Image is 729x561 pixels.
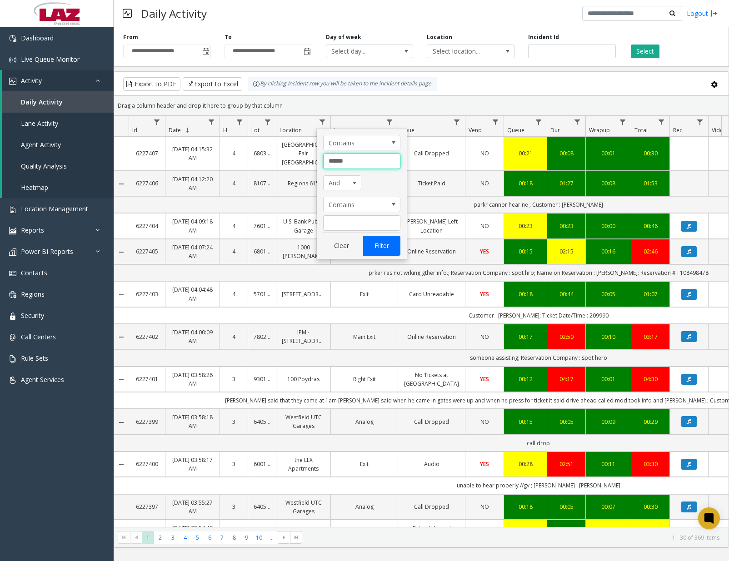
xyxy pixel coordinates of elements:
[471,222,498,230] a: NO
[471,417,498,426] a: NO
[282,243,325,260] a: 1000 [PERSON_NAME]
[528,33,559,41] label: Incident Id
[404,149,459,158] a: Call Dropped
[323,175,361,191] span: Location Filter Logic
[134,179,160,188] a: 6227406
[114,180,129,188] a: Collapse Details
[254,290,270,298] a: 570185
[427,33,452,41] label: Location
[634,126,648,134] span: Total
[136,2,211,25] h3: Daily Activity
[323,154,400,169] input: Location Filter
[469,126,482,134] span: Vend
[637,417,664,426] div: 00:29
[134,290,160,298] a: 6227403
[225,375,242,383] a: 3
[225,247,242,256] a: 4
[553,460,580,468] a: 02:51
[694,116,706,128] a: Rec. Filter Menu
[553,502,580,511] div: 00:05
[282,328,325,345] a: IPM - [STREET_ADDRESS]
[183,77,242,91] button: Export to Excel
[480,179,489,187] span: NO
[637,375,664,383] div: 04:30
[384,116,396,128] a: Lane Filter Menu
[278,531,290,544] span: Go to the next page
[21,119,58,128] span: Lane Activity
[171,413,214,430] a: [DATE] 03:58:18 AM
[9,334,16,341] img: 'icon'
[21,247,73,256] span: Power BI Reports
[21,98,63,106] span: Daily Activity
[282,375,325,383] a: 100 Poydras
[21,268,47,277] span: Contacts
[9,291,16,298] img: 'icon'
[553,149,580,158] a: 00:08
[248,77,437,91] div: By clicking Incident row you will be taken to the incident details page.
[134,149,160,158] a: 6227407
[336,460,392,468] a: Exit
[637,460,664,468] div: 03:30
[404,371,459,388] a: No Tickets at [GEOGRAPHIC_DATA]
[617,116,629,128] a: Wrapup Filter Menu
[591,333,625,341] a: 00:10
[637,502,664,511] a: 00:30
[308,534,719,541] kendo-pager-info: 1 - 30 of 369 items
[184,127,191,134] span: Sortable
[509,290,541,298] a: 00:18
[673,126,684,134] span: Rec.
[171,243,214,260] a: [DATE] 04:07:24 AM
[225,417,242,426] a: 3
[234,116,246,128] a: H Filter Menu
[591,179,625,188] a: 00:08
[509,375,541,383] div: 00:12
[21,76,42,85] span: Activity
[254,222,270,230] a: 760140
[533,116,545,128] a: Queue Filter Menu
[401,126,414,134] span: Issue
[591,222,625,230] a: 00:00
[637,222,664,230] a: 00:46
[591,247,625,256] div: 00:16
[336,375,392,383] a: Right Exit
[123,77,180,91] button: Export to PDF
[509,247,541,256] a: 00:15
[225,179,242,188] a: 4
[553,179,580,188] a: 01:27
[151,116,163,128] a: Id Filter Menu
[591,290,625,298] div: 00:05
[404,290,459,298] a: Card Unreadable
[591,149,625,158] a: 00:01
[114,333,129,341] a: Collapse Details
[9,270,16,277] img: 'icon'
[509,502,541,511] div: 00:18
[324,197,384,212] span: Contains
[637,333,664,341] a: 03:17
[9,35,16,42] img: 'icon'
[404,417,459,426] a: Call Dropped
[225,290,242,298] a: 4
[21,311,44,320] span: Security
[591,375,625,383] a: 00:01
[240,531,253,544] span: Page 9
[589,126,610,134] span: Wrapup
[9,227,16,234] img: 'icon'
[326,33,361,41] label: Day of week
[637,290,664,298] div: 01:07
[21,162,67,170] span: Quality Analysis
[550,126,560,134] span: Dur
[254,247,270,256] a: 680130
[2,177,114,198] a: Heatmap
[553,375,580,383] div: 04:17
[9,377,16,384] img: 'icon'
[228,531,240,544] span: Page 8
[225,502,242,511] a: 3
[225,460,242,468] a: 3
